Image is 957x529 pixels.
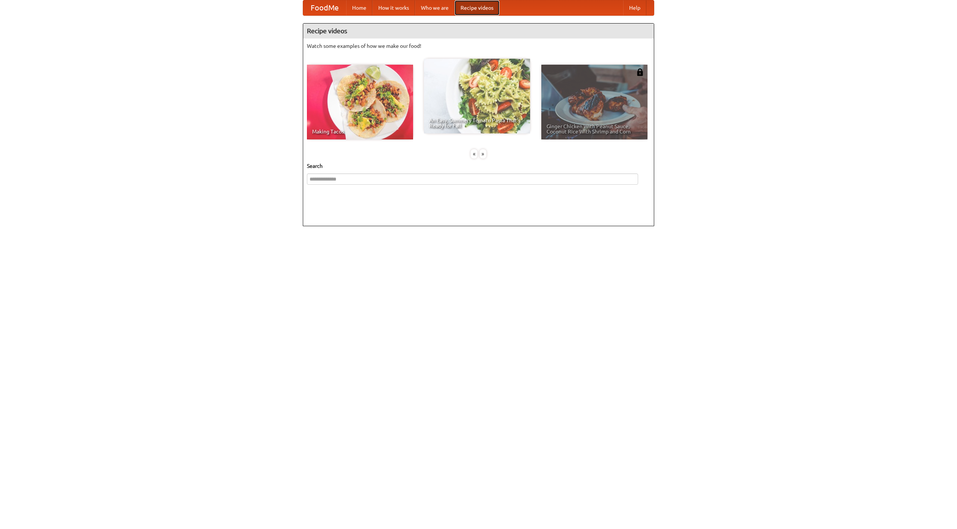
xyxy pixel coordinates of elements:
a: Recipe videos [455,0,499,15]
a: FoodMe [303,0,346,15]
h5: Search [307,162,650,170]
a: Making Tacos [307,65,413,139]
span: An Easy, Summery Tomato Pasta That's Ready for Fall [429,118,525,128]
a: How it works [372,0,415,15]
div: » [480,149,486,159]
a: Help [623,0,646,15]
div: « [471,149,477,159]
p: Watch some examples of how we make our food! [307,42,650,50]
img: 483408.png [636,68,644,76]
a: Home [346,0,372,15]
span: Making Tacos [312,129,408,134]
a: An Easy, Summery Tomato Pasta That's Ready for Fall [424,59,530,133]
a: Who we are [415,0,455,15]
h4: Recipe videos [303,24,654,39]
